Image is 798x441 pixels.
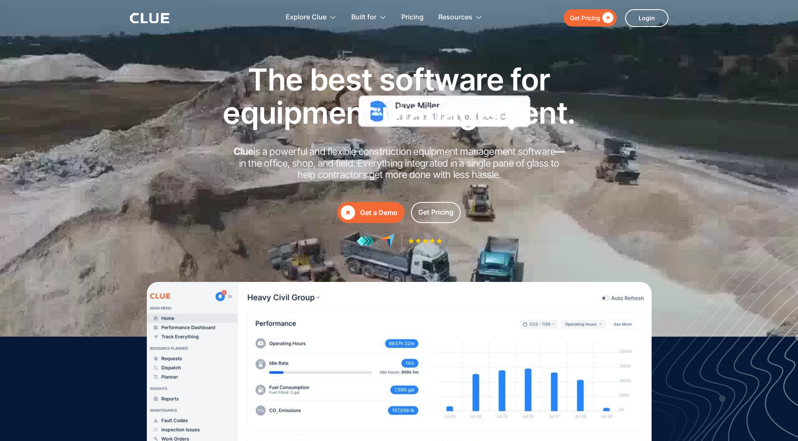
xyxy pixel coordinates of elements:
img: reviews at capterra [380,234,395,248]
h1: The best software for equipment management. [210,63,589,129]
img: reviews at getapp [356,236,374,247]
div: Explore Clue [286,4,326,31]
strong: — [555,146,565,157]
div: Get Pricing [570,13,600,23]
div: Get a Demo [360,207,398,218]
div: Resources [438,4,472,31]
div:  [341,205,355,220]
strong: Clue [233,146,254,157]
div: Get Pricing [418,207,453,218]
a: Login [625,9,668,27]
h2: is a powerful and flexible construction equipment management software in the office, shop, and fi... [231,146,567,181]
a: Get Pricing [411,202,461,223]
img: Five-star rating icon [408,238,442,244]
a: Pricing [401,4,424,31]
a: Get a Demo [337,202,405,223]
a: Get Pricing [564,9,617,27]
div: Built for [351,4,376,31]
div:  [600,13,613,23]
